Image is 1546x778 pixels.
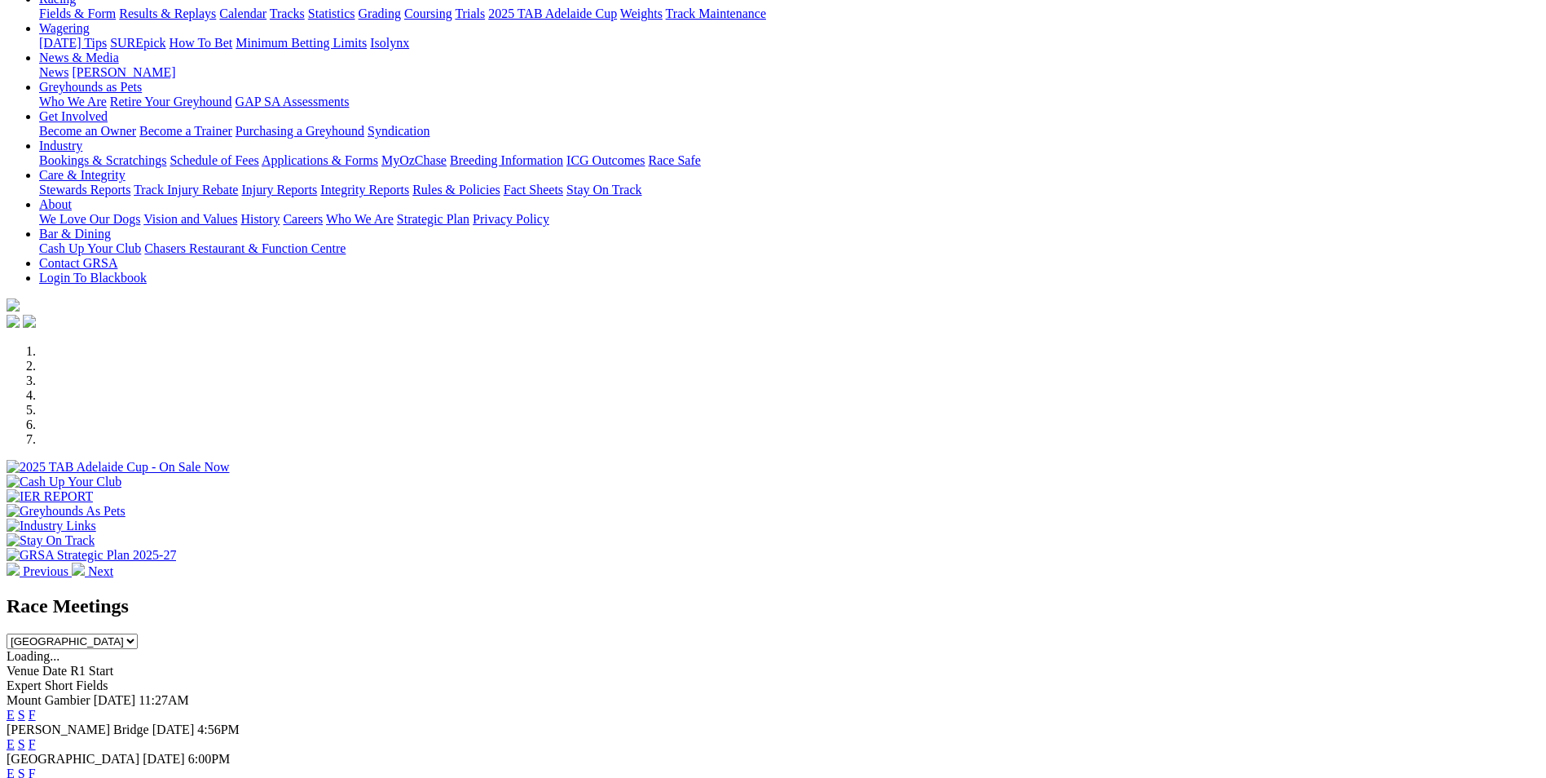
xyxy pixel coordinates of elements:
[170,153,258,167] a: Schedule of Fees
[455,7,485,20] a: Trials
[219,7,266,20] a: Calendar
[7,475,121,489] img: Cash Up Your Club
[39,197,72,211] a: About
[7,563,20,576] img: chevron-left-pager-white.svg
[7,737,15,751] a: E
[7,298,20,312] img: logo-grsa-white.png
[450,153,563,167] a: Breeding Information
[7,489,93,504] img: IER REPORT
[39,256,117,270] a: Contact GRSA
[42,664,67,678] span: Date
[72,563,85,576] img: chevron-right-pager-white.svg
[23,564,68,578] span: Previous
[39,7,1539,21] div: Racing
[7,708,15,722] a: E
[359,7,401,20] a: Grading
[143,212,237,226] a: Vision and Values
[7,548,176,563] img: GRSA Strategic Plan 2025-27
[236,124,364,138] a: Purchasing a Greyhound
[70,664,113,678] span: R1 Start
[39,124,136,138] a: Become an Owner
[197,723,240,736] span: 4:56PM
[262,153,378,167] a: Applications & Forms
[404,7,452,20] a: Coursing
[566,183,641,197] a: Stay On Track
[39,65,68,79] a: News
[7,315,20,328] img: facebook.svg
[7,649,59,663] span: Loading...
[88,564,113,578] span: Next
[188,752,231,766] span: 6:00PM
[39,212,140,226] a: We Love Our Dogs
[473,212,549,226] a: Privacy Policy
[139,124,232,138] a: Become a Trainer
[39,36,1539,51] div: Wagering
[326,212,394,226] a: Who We Are
[152,723,195,736] span: [DATE]
[23,315,36,328] img: twitter.svg
[7,460,230,475] img: 2025 TAB Adelaide Cup - On Sale Now
[76,679,108,692] span: Fields
[320,183,409,197] a: Integrity Reports
[39,153,166,167] a: Bookings & Scratchings
[143,752,185,766] span: [DATE]
[39,21,90,35] a: Wagering
[7,723,149,736] span: [PERSON_NAME] Bridge
[620,7,663,20] a: Weights
[39,95,107,108] a: Who We Are
[648,153,700,167] a: Race Safe
[39,212,1539,227] div: About
[240,212,280,226] a: History
[39,168,126,182] a: Care & Integrity
[39,80,142,94] a: Greyhounds as Pets
[241,183,317,197] a: Injury Reports
[566,153,645,167] a: ICG Outcomes
[7,664,39,678] span: Venue
[45,679,73,692] span: Short
[144,241,346,255] a: Chasers Restaurant & Function Centre
[170,36,233,50] a: How To Bet
[39,36,107,50] a: [DATE] Tips
[283,212,323,226] a: Careers
[7,752,139,766] span: [GEOGRAPHIC_DATA]
[39,51,119,64] a: News & Media
[18,708,25,722] a: S
[7,519,96,533] img: Industry Links
[236,36,367,50] a: Minimum Betting Limits
[72,65,175,79] a: [PERSON_NAME]
[110,95,232,108] a: Retire Your Greyhound
[397,212,469,226] a: Strategic Plan
[39,109,108,123] a: Get Involved
[39,183,1539,197] div: Care & Integrity
[39,271,147,285] a: Login To Blackbook
[7,595,1539,617] h2: Race Meetings
[18,737,25,751] a: S
[119,7,216,20] a: Results & Replays
[39,7,116,20] a: Fields & Form
[7,679,42,692] span: Expert
[139,693,189,707] span: 11:27AM
[39,65,1539,80] div: News & Media
[39,227,111,241] a: Bar & Dining
[39,241,141,255] a: Cash Up Your Club
[270,7,305,20] a: Tracks
[504,183,563,197] a: Fact Sheets
[39,95,1539,109] div: Greyhounds as Pets
[412,183,500,197] a: Rules & Policies
[39,124,1539,139] div: Get Involved
[370,36,409,50] a: Isolynx
[134,183,238,197] a: Track Injury Rebate
[666,7,766,20] a: Track Maintenance
[39,153,1539,168] div: Industry
[29,737,36,751] a: F
[7,504,126,519] img: Greyhounds As Pets
[236,95,350,108] a: GAP SA Assessments
[381,153,447,167] a: MyOzChase
[39,183,130,197] a: Stewards Reports
[29,708,36,722] a: F
[39,139,82,153] a: Industry
[488,7,617,20] a: 2025 TAB Adelaide Cup
[110,36,165,50] a: SUREpick
[368,124,429,138] a: Syndication
[7,533,95,548] img: Stay On Track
